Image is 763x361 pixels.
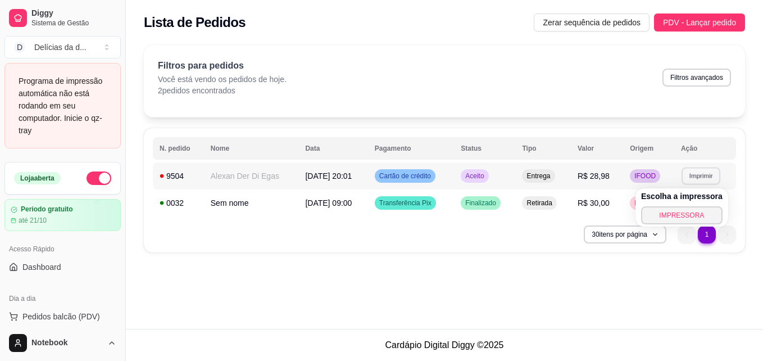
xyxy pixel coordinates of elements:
th: Valor [571,137,623,160]
p: Filtros para pedidos [158,59,287,73]
h2: Lista de Pedidos [144,13,246,31]
nav: pagination navigation [672,220,742,249]
p: 2 pedidos encontrados [158,85,287,96]
footer: Cardápio Digital Diggy © 2025 [126,329,763,361]
span: Entrega [524,172,552,180]
span: PDV - Lançar pedido [663,16,736,29]
th: Origem [623,137,674,160]
span: Transferência Pix [377,198,434,207]
span: Sistema de Gestão [31,19,116,28]
th: Tipo [515,137,570,160]
span: DIGGY [632,198,658,207]
button: Alterar Status [87,172,111,185]
th: Pagamento [368,137,454,160]
div: Acesso Rápido [4,240,121,258]
div: Delícias da d ... [34,42,87,53]
td: Alexan Der Di Egas [204,163,299,189]
th: Status [454,137,515,160]
article: Período gratuito [21,205,73,214]
li: pagination item 1 active [698,225,716,243]
div: Loja aberta [14,172,61,184]
span: Finalizado [463,198,498,207]
span: Retirada [524,198,554,207]
span: Aceito [463,172,486,180]
div: 0032 [160,197,197,209]
span: IFOOD [632,172,658,180]
span: Dashboard [22,261,61,273]
button: Imprimir [682,167,720,184]
h4: Escolha a impressora [641,191,723,202]
button: 30itens por página [584,225,666,243]
span: Pedidos balcão (PDV) [22,311,100,322]
span: R$ 30,00 [578,198,610,207]
td: Sem nome [204,189,299,216]
button: Filtros avançados [662,69,731,87]
span: [DATE] 20:01 [305,172,352,180]
span: Notebook [31,338,103,348]
th: N. pedido [153,137,204,160]
div: Programa de impressão automática não está rodando em seu computador. Inicie o qz-tray [19,75,107,137]
span: D [14,42,25,53]
article: até 21/10 [19,216,47,225]
p: Você está vendo os pedidos de hoje. [158,74,287,85]
span: Diggy [31,8,116,19]
button: IMPRESSORA [641,206,723,224]
span: Zerar sequência de pedidos [543,16,641,29]
th: Nome [204,137,299,160]
th: Data [298,137,367,160]
div: 9504 [160,170,197,182]
div: Dia a dia [4,290,121,308]
th: Ação [674,137,736,160]
span: Cartão de crédito [377,172,433,180]
span: R$ 28,98 [578,172,610,180]
button: Select a team [4,36,121,58]
span: [DATE] 09:00 [305,198,352,207]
